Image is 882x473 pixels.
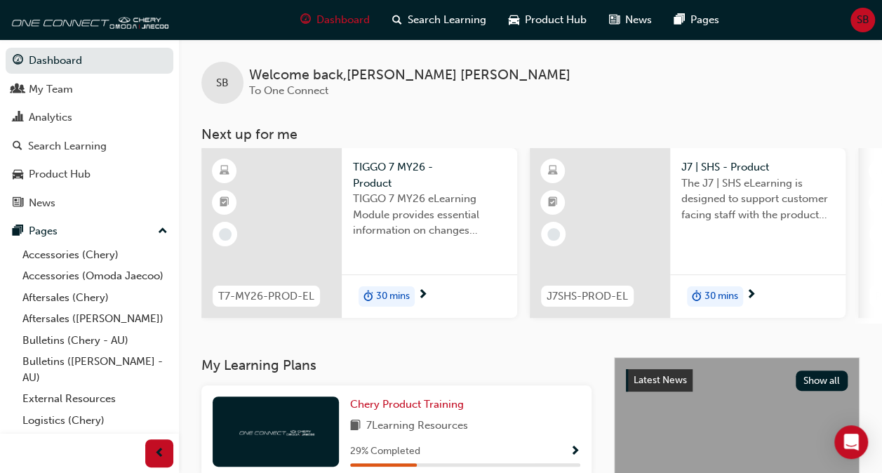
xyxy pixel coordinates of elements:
div: Product Hub [29,166,91,182]
button: Show Progress [570,443,580,460]
a: External Resources [17,388,173,410]
span: car-icon [509,11,519,29]
div: Search Learning [28,138,107,154]
button: Pages [6,218,173,244]
a: pages-iconPages [663,6,730,34]
div: Pages [29,223,58,239]
button: Show all [796,371,848,391]
span: Product Hub [525,12,587,28]
span: book-icon [350,418,361,435]
div: Analytics [29,109,72,126]
a: Product Hub [6,161,173,187]
span: The J7 | SHS eLearning is designed to support customer facing staff with the product and sales in... [681,175,834,223]
span: J7 | SHS - Product [681,159,834,175]
span: duration-icon [363,288,373,306]
span: booktick-icon [548,194,558,212]
span: learningResourceType_ELEARNING-icon [548,162,558,180]
a: Aftersales (Chery) [17,287,173,309]
button: SB [850,8,875,32]
a: Search Learning [6,133,173,159]
span: Show Progress [570,446,580,458]
a: guage-iconDashboard [289,6,381,34]
span: J7SHS-PROD-EL [547,288,628,305]
a: car-iconProduct Hub [497,6,598,34]
a: Logistics (Chery) [17,410,173,432]
a: Aftersales ([PERSON_NAME]) [17,308,173,330]
span: guage-icon [300,11,311,29]
span: 30 mins [376,288,410,305]
a: Bulletins (Chery - AU) [17,330,173,352]
span: TIGGO 7 MY26 - Product [353,159,506,191]
span: news-icon [609,11,620,29]
span: search-icon [392,11,402,29]
span: 7 Learning Resources [366,418,468,435]
a: search-iconSearch Learning [381,6,497,34]
a: News [6,190,173,216]
a: Bulletins ([PERSON_NAME] - AU) [17,351,173,388]
span: next-icon [417,289,428,302]
span: next-icon [746,289,756,302]
a: Dashboard [6,48,173,74]
a: Accessories (Chery) [17,244,173,266]
span: 29 % Completed [350,444,420,460]
span: TIGGO 7 MY26 eLearning Module provides essential information on changes introduced with the new M... [353,191,506,239]
span: learningRecordVerb_NONE-icon [547,228,560,241]
span: booktick-icon [220,194,229,212]
span: learningRecordVerb_NONE-icon [219,228,232,241]
span: people-icon [13,84,23,96]
img: oneconnect [237,425,314,438]
a: Chery Product Training [350,397,469,413]
span: up-icon [158,222,168,241]
a: Latest NewsShow all [626,369,848,392]
div: My Team [29,81,73,98]
span: Search Learning [408,12,486,28]
div: Open Intercom Messenger [834,425,868,459]
span: duration-icon [692,288,702,306]
span: Pages [690,12,719,28]
h3: My Learning Plans [201,357,592,373]
span: Latest News [634,374,687,386]
span: pages-icon [674,11,685,29]
span: Chery Product Training [350,398,464,411]
span: pages-icon [13,225,23,238]
a: J7SHS-PROD-ELJ7 | SHS - ProductThe J7 | SHS eLearning is designed to support customer facing staf... [530,148,846,318]
span: prev-icon [154,445,165,462]
span: Welcome back , [PERSON_NAME] [PERSON_NAME] [249,67,570,84]
span: chart-icon [13,112,23,124]
a: T7-MY26-PROD-ELTIGGO 7 MY26 - ProductTIGGO 7 MY26 eLearning Module provides essential information... [201,148,517,318]
span: news-icon [13,197,23,210]
a: Accessories (Omoda Jaecoo) [17,265,173,287]
span: learningResourceType_ELEARNING-icon [220,162,229,180]
img: oneconnect [7,6,168,34]
span: guage-icon [13,55,23,67]
span: Dashboard [316,12,370,28]
span: search-icon [13,140,22,153]
span: SB [216,75,229,91]
a: My Team [6,76,173,102]
span: News [625,12,652,28]
span: 30 mins [704,288,738,305]
span: car-icon [13,168,23,181]
span: To One Connect [249,84,328,97]
button: DashboardMy TeamAnalyticsSearch LearningProduct HubNews [6,45,173,218]
a: Analytics [6,105,173,131]
div: News [29,195,55,211]
a: news-iconNews [598,6,663,34]
a: Marketing (Chery) [17,431,173,453]
span: T7-MY26-PROD-EL [218,288,314,305]
span: SB [857,12,869,28]
h3: Next up for me [179,126,882,142]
